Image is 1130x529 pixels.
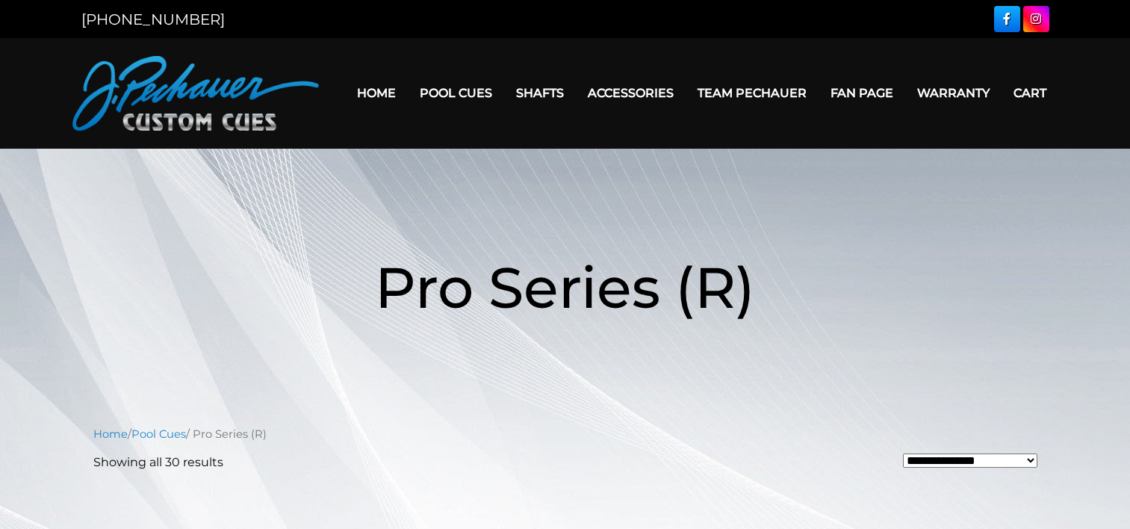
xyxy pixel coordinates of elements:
a: Cart [1002,74,1058,112]
a: [PHONE_NUMBER] [81,10,225,28]
span: Pro Series (R) [375,253,755,322]
select: Shop order [903,454,1037,468]
img: Pechauer Custom Cues [72,56,319,131]
a: Home [93,427,128,441]
a: Warranty [905,74,1002,112]
a: Team Pechauer [686,74,819,112]
a: Accessories [576,74,686,112]
a: Fan Page [819,74,905,112]
p: Showing all 30 results [93,454,223,471]
a: Shafts [504,74,576,112]
a: Home [345,74,408,112]
nav: Breadcrumb [93,426,1037,442]
a: Pool Cues [408,74,504,112]
a: Pool Cues [131,427,186,441]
